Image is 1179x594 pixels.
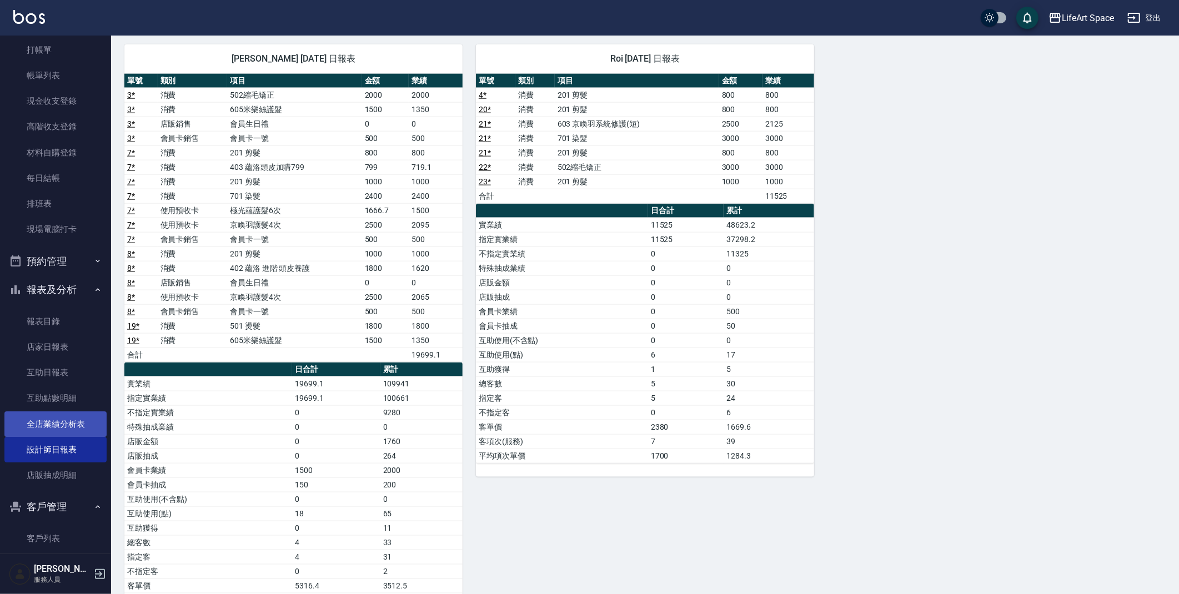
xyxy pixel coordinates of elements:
span: [PERSON_NAME] [DATE] 日報表 [138,53,449,64]
button: 報表及分析 [4,275,107,304]
td: 店販金額 [124,434,292,449]
td: 2500 [719,117,762,131]
td: 5316.4 [292,578,380,593]
img: Person [9,563,31,585]
table: a dense table [124,74,463,363]
button: 登出 [1123,8,1166,28]
td: 0 [648,319,724,333]
td: 1000 [719,174,762,189]
td: 消費 [515,145,555,160]
p: 服務人員 [34,575,91,585]
td: 1284.3 [724,449,814,463]
td: 會員卡銷售 [158,232,227,246]
td: 0 [648,304,724,319]
td: 特殊抽成業績 [124,420,292,434]
td: 800 [719,88,762,102]
td: 會員卡抽成 [124,477,292,492]
td: 201 剪髮 [555,145,719,160]
td: 4 [292,535,380,550]
td: 互助使用(不含點) [476,333,648,348]
td: 店販抽成 [476,290,648,304]
th: 累計 [724,204,814,218]
td: 指定實業績 [476,232,648,246]
td: 會員卡銷售 [158,304,227,319]
td: 會員卡一號 [227,131,362,145]
td: 5 [648,376,724,391]
td: 互助獲得 [476,362,648,376]
a: 帳單列表 [4,63,107,88]
td: 701 染髮 [227,189,362,203]
a: 排班表 [4,191,107,217]
th: 累計 [380,363,463,377]
td: 6 [648,348,724,362]
td: 109941 [380,376,463,391]
h5: [PERSON_NAME] [34,563,91,575]
td: 1760 [380,434,463,449]
td: 總客數 [476,376,648,391]
button: 預約管理 [4,247,107,276]
td: 0 [724,333,814,348]
td: 1800 [409,319,463,333]
td: 消費 [158,319,227,333]
th: 業績 [409,74,463,88]
th: 單號 [476,74,515,88]
td: 800 [762,102,814,117]
button: LifeArt Space [1044,7,1118,29]
td: 1350 [409,333,463,348]
td: 502縮毛矯正 [227,88,362,102]
td: 1000 [362,174,409,189]
td: 0 [648,246,724,261]
td: 互助使用(點) [476,348,648,362]
td: 800 [719,102,762,117]
td: 0 [292,449,380,463]
td: 極光蘊護髮6次 [227,203,362,218]
td: 0 [292,434,380,449]
td: 2500 [362,290,409,304]
td: 11525 [762,189,814,203]
a: 每日結帳 [4,165,107,191]
td: 京喚羽護髮4次 [227,290,362,304]
td: 會員卡抽成 [476,319,648,333]
td: 1700 [648,449,724,463]
td: 2095 [409,218,463,232]
a: 設計師日報表 [4,437,107,462]
td: 5 [724,362,814,376]
a: 互助日報表 [4,360,107,385]
td: 3000 [719,131,762,145]
td: 平均項次單價 [476,449,648,463]
td: 800 [762,145,814,160]
td: 500 [724,304,814,319]
td: 201 剪髮 [227,174,362,189]
td: 0 [362,117,409,131]
td: 會員卡一號 [227,232,362,246]
td: 1666.7 [362,203,409,218]
td: 消費 [158,261,227,275]
td: 使用預收卡 [158,203,227,218]
td: 0 [292,521,380,535]
td: 800 [409,145,463,160]
a: 材料自購登錄 [4,140,107,165]
td: 500 [409,304,463,319]
a: 店販抽成明細 [4,462,107,488]
td: 1500 [362,333,409,348]
td: 1500 [409,203,463,218]
td: 店販金額 [476,275,648,290]
td: 會員生日禮 [227,117,362,131]
td: 719.1 [409,160,463,174]
td: 會員卡銷售 [158,131,227,145]
a: 店家日報表 [4,334,107,360]
td: 37298.2 [724,232,814,246]
th: 業績 [762,74,814,88]
td: 6 [724,405,814,420]
th: 日合計 [292,363,380,377]
td: 0 [648,333,724,348]
td: 502縮毛矯正 [555,160,719,174]
td: 33 [380,535,463,550]
td: 1000 [762,174,814,189]
td: 消費 [515,131,555,145]
td: 消費 [158,102,227,117]
td: 0 [292,492,380,506]
td: 不指定客 [124,564,292,578]
td: 501 燙髮 [227,319,362,333]
td: 0 [292,564,380,578]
